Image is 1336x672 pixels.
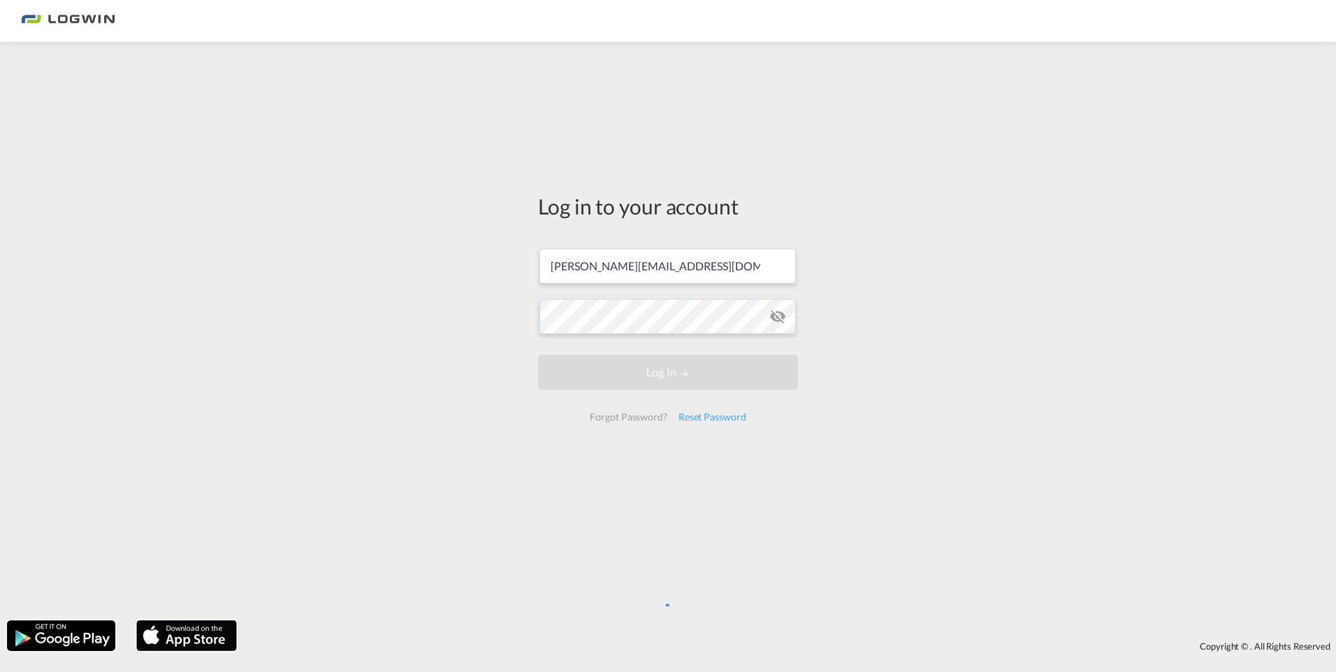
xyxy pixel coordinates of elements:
[21,6,115,37] img: bc73a0e0d8c111efacd525e4c8ad7d32.png
[539,249,796,284] input: Enter email/phone number
[769,308,786,325] md-icon: icon-eye-off
[673,404,752,430] div: Reset Password
[244,634,1336,658] div: Copyright © . All Rights Reserved
[6,619,117,652] img: google.png
[584,404,672,430] div: Forgot Password?
[538,191,798,221] div: Log in to your account
[538,355,798,390] button: LOGIN
[135,619,238,652] img: apple.png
